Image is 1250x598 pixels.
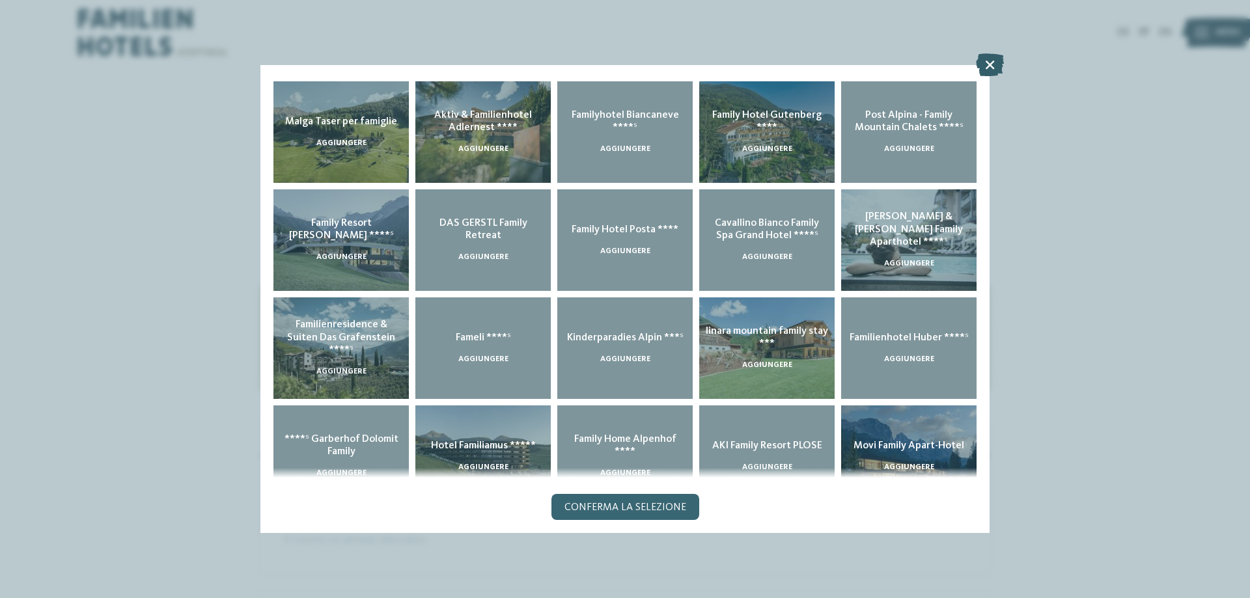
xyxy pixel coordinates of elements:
[855,211,963,247] span: [PERSON_NAME] & [PERSON_NAME] Family Aparthotel ****ˢ
[316,469,367,477] span: aggiungere
[434,110,532,133] span: Aktiv & Familienhotel Adlernest ****
[458,145,508,153] span: aggiungere
[600,145,650,153] span: aggiungere
[316,139,367,147] span: aggiungere
[287,319,395,355] span: Familienresidence & Suiten Das Grafenstein ****ˢ
[706,326,828,349] span: linara mountain family stay ***
[572,110,679,133] span: Familyhotel Biancaneve ****ˢ
[712,441,822,451] span: AKI Family Resort PLOSE
[600,355,650,363] span: aggiungere
[884,145,934,153] span: aggiungere
[316,368,367,375] span: aggiungere
[600,247,650,255] span: aggiungere
[884,463,934,471] span: aggiungere
[572,224,678,235] span: Family Hotel Posta ****
[439,218,527,241] span: DAS GERSTL Family Retreat
[564,502,686,513] span: Conferma la selezione
[458,253,508,261] span: aggiungere
[285,434,398,457] span: ****ˢ Garberhof Dolomit Family
[742,253,792,261] span: aggiungere
[855,110,964,133] span: Post Alpina - Family Mountain Chalets ****ˢ
[850,333,969,343] span: Familienhotel Huber ****ˢ
[567,333,684,343] span: Kinderparadies Alpin ***ˢ
[854,441,964,451] span: Movi Family Apart-Hotel
[712,110,822,133] span: Family Hotel Gutenberg ****
[715,218,819,241] span: Cavallino Bianco Family Spa Grand Hotel ****ˢ
[884,355,934,363] span: aggiungere
[289,218,394,241] span: Family Resort [PERSON_NAME] ****ˢ
[316,253,367,261] span: aggiungere
[742,145,792,153] span: aggiungere
[884,260,934,267] span: aggiungere
[574,434,676,457] span: Family Home Alpenhof ****
[742,463,792,471] span: aggiungere
[285,116,397,127] span: Malga Taser per famiglie
[458,463,508,471] span: aggiungere
[742,361,792,369] span: aggiungere
[600,469,650,477] span: aggiungere
[458,355,508,363] span: aggiungere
